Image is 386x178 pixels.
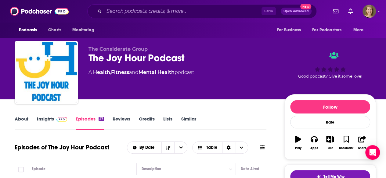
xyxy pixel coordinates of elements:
a: Reviews [113,116,130,130]
div: Share [358,146,366,150]
span: , [110,69,111,75]
div: Description [142,165,161,173]
a: Similar [181,116,196,130]
span: Charts [48,26,61,34]
h2: Choose List sort [127,141,188,154]
a: Show notifications dropdown [330,6,341,16]
button: open menu [15,24,45,36]
button: open menu [174,142,187,153]
span: Logged in as tvdockum [363,5,376,18]
div: Rate [290,116,370,128]
span: and [129,69,139,75]
button: Share [354,132,370,154]
a: About [15,116,28,130]
button: open menu [68,24,102,36]
a: Mental Health [139,69,175,75]
button: Follow [290,100,370,113]
span: Podcasts [19,26,37,34]
button: Sort Direction [161,142,174,153]
div: Date Aired [241,165,259,173]
img: User Profile [363,5,376,18]
div: Good podcast? Give it some love! [284,46,376,84]
a: Charts [44,24,65,36]
button: Apps [306,132,322,154]
a: Episodes27 [76,116,104,130]
div: 27 [99,117,104,121]
a: Lists [163,116,172,130]
span: Monitoring [72,26,94,34]
div: Bookmark [339,146,353,150]
h1: Episodes of The Joy Hour Podcast [15,144,109,151]
div: Apps [310,146,318,150]
button: open menu [272,24,308,36]
div: Sort Direction [222,142,235,153]
div: Search podcasts, credits, & more... [87,4,317,18]
div: Open Intercom Messenger [365,145,380,160]
button: open menu [349,24,371,36]
button: Choose View [192,141,248,154]
input: Search podcasts, credits, & more... [104,6,262,16]
button: Bookmark [338,132,354,154]
span: Good podcast? Give it some love! [298,74,362,79]
button: Show profile menu [363,5,376,18]
a: Credits [139,116,155,130]
span: For Podcasters [312,26,341,34]
button: Play [290,132,306,154]
div: Play [295,146,301,150]
span: The Considerate Group [88,46,148,52]
div: Episode [32,165,45,173]
button: Open AdvancedNew [281,8,312,15]
a: InsightsPodchaser Pro [37,116,67,130]
div: A podcast [88,69,194,76]
button: List [322,132,338,154]
img: The Joy Hour Podcast [16,42,77,103]
span: Open Advanced [283,10,309,13]
img: Podchaser - Follow, Share and Rate Podcasts [10,5,69,17]
button: open menu [308,24,350,36]
a: Fitness [111,69,129,75]
a: Health [93,69,110,75]
span: For Business [277,26,301,34]
a: Show notifications dropdown [346,6,355,16]
button: Column Actions [227,166,234,173]
span: Ctrl K [262,7,276,15]
span: More [353,26,364,34]
button: open menu [127,145,162,150]
span: By Date [139,145,157,150]
span: New [300,4,311,9]
span: Table [206,145,217,150]
img: Podchaser Pro [56,117,67,122]
div: List [328,146,333,150]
